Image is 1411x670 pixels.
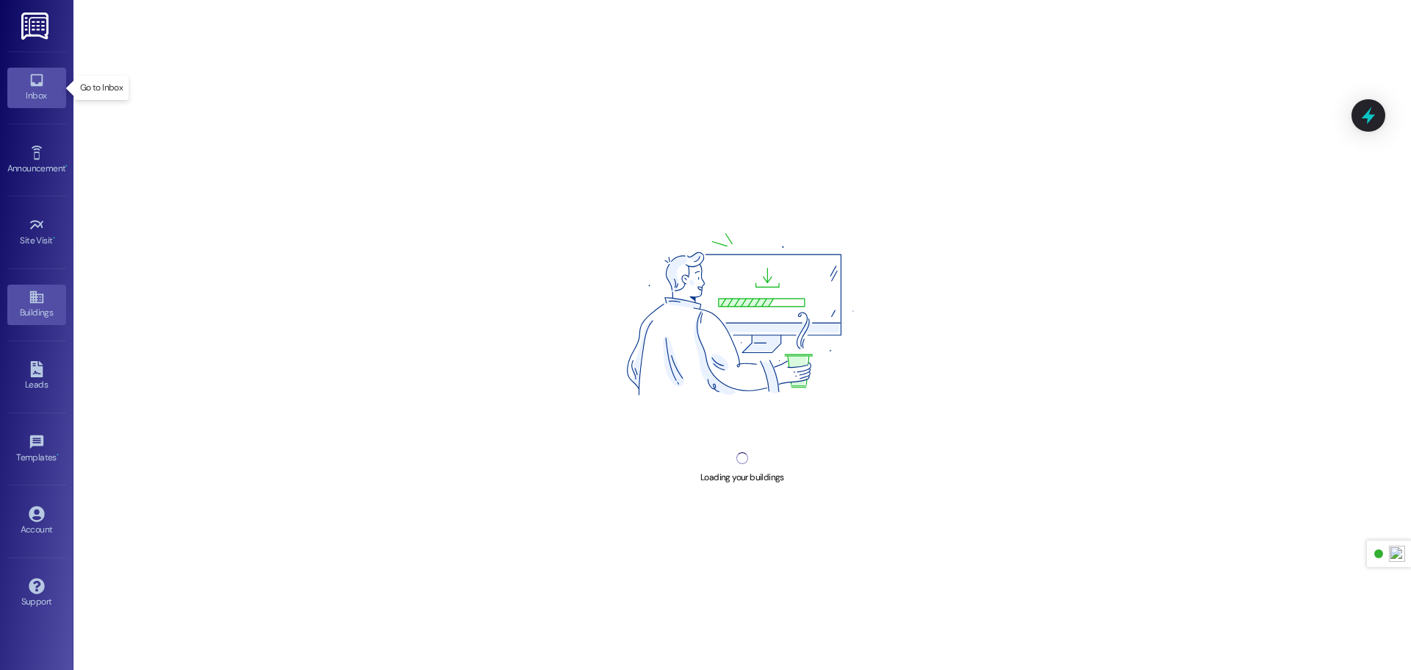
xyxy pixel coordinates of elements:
span: • [57,450,59,460]
a: Templates • [7,430,66,469]
span: • [65,161,68,171]
div: Loading your buildings [700,470,784,485]
a: Support [7,574,66,613]
span: • [53,233,55,243]
a: Leads [7,357,66,396]
a: Buildings [7,285,66,324]
a: Inbox [7,68,66,107]
a: Account [7,502,66,541]
a: Site Visit • [7,213,66,252]
img: ResiDesk Logo [21,13,51,40]
p: Go to Inbox [80,82,123,94]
